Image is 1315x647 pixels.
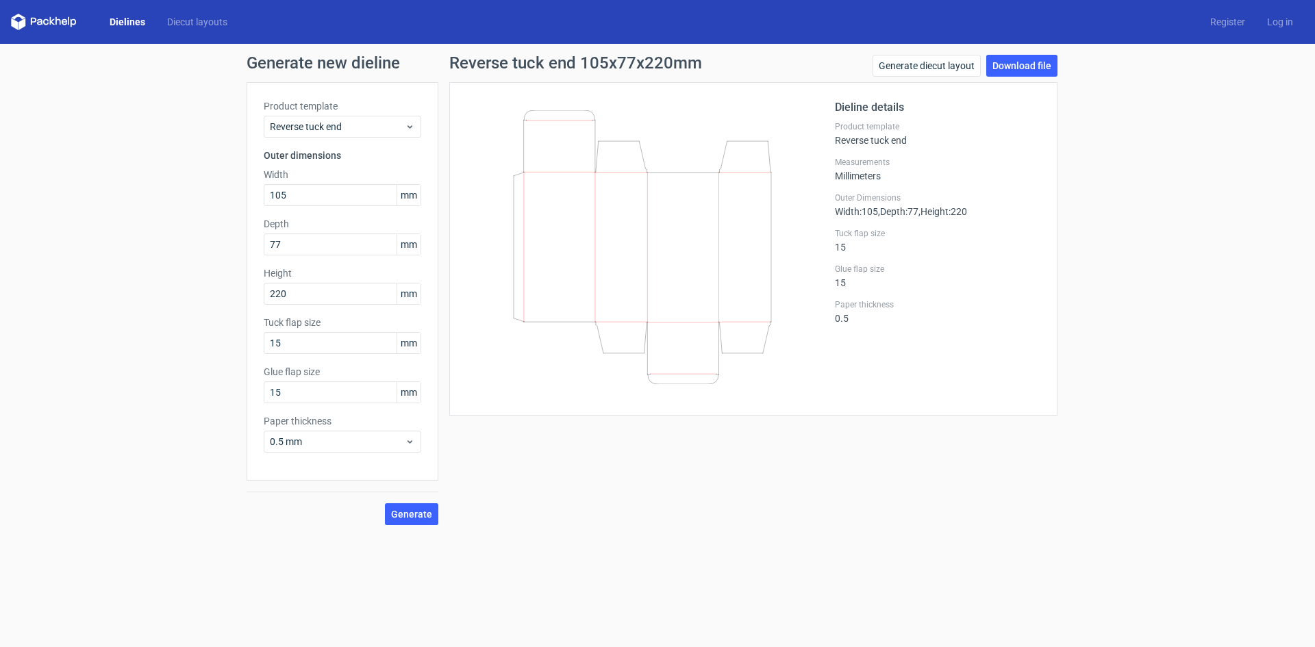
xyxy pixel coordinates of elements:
span: , Depth : 77 [878,206,918,217]
button: Generate [385,503,438,525]
label: Product template [835,121,1040,132]
div: 15 [835,264,1040,288]
h2: Dieline details [835,99,1040,116]
label: Outer Dimensions [835,192,1040,203]
span: 0.5 mm [270,435,405,448]
a: Register [1199,15,1256,29]
a: Download file [986,55,1057,77]
span: Generate [391,509,432,519]
h3: Outer dimensions [264,149,421,162]
label: Depth [264,217,421,231]
span: mm [397,185,421,205]
label: Glue flap size [835,264,1040,275]
a: Dielines [99,15,156,29]
h1: Generate new dieline [247,55,1068,71]
span: mm [397,283,421,304]
span: , Height : 220 [918,206,967,217]
div: Reverse tuck end [835,121,1040,146]
h1: Reverse tuck end 105x77x220mm [449,55,702,71]
span: mm [397,382,421,403]
label: Height [264,266,421,280]
label: Tuck flap size [264,316,421,329]
label: Paper thickness [835,299,1040,310]
span: Width : 105 [835,206,878,217]
label: Measurements [835,157,1040,168]
a: Generate diecut layout [873,55,981,77]
a: Diecut layouts [156,15,238,29]
div: 0.5 [835,299,1040,324]
div: Millimeters [835,157,1040,181]
span: mm [397,234,421,255]
label: Paper thickness [264,414,421,428]
label: Tuck flap size [835,228,1040,239]
label: Product template [264,99,421,113]
label: Width [264,168,421,181]
span: mm [397,333,421,353]
label: Glue flap size [264,365,421,379]
div: 15 [835,228,1040,253]
a: Log in [1256,15,1304,29]
span: Reverse tuck end [270,120,405,134]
